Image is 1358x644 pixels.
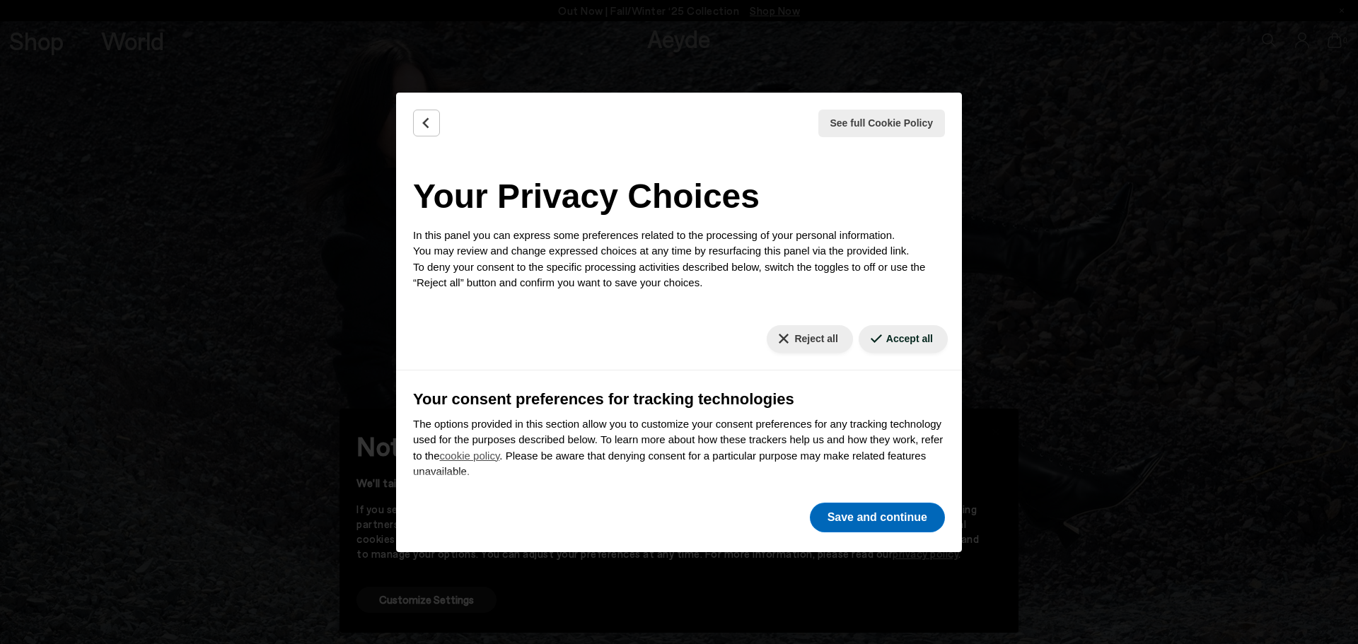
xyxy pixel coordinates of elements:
[413,171,945,222] h2: Your Privacy Choices
[818,110,946,137] button: See full Cookie Policy
[413,416,945,480] p: The options provided in this section allow you to customize your consent preferences for any trac...
[440,450,500,462] a: cookie policy - link opens in a new tab
[810,503,945,532] button: Save and continue
[413,387,945,411] h3: Your consent preferences for tracking technologies
[413,110,440,136] button: Back
[830,116,934,131] span: See full Cookie Policy
[413,228,945,291] p: In this panel you can express some preferences related to the processing of your personal informa...
[767,325,852,353] button: Reject all
[859,325,948,353] button: Accept all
